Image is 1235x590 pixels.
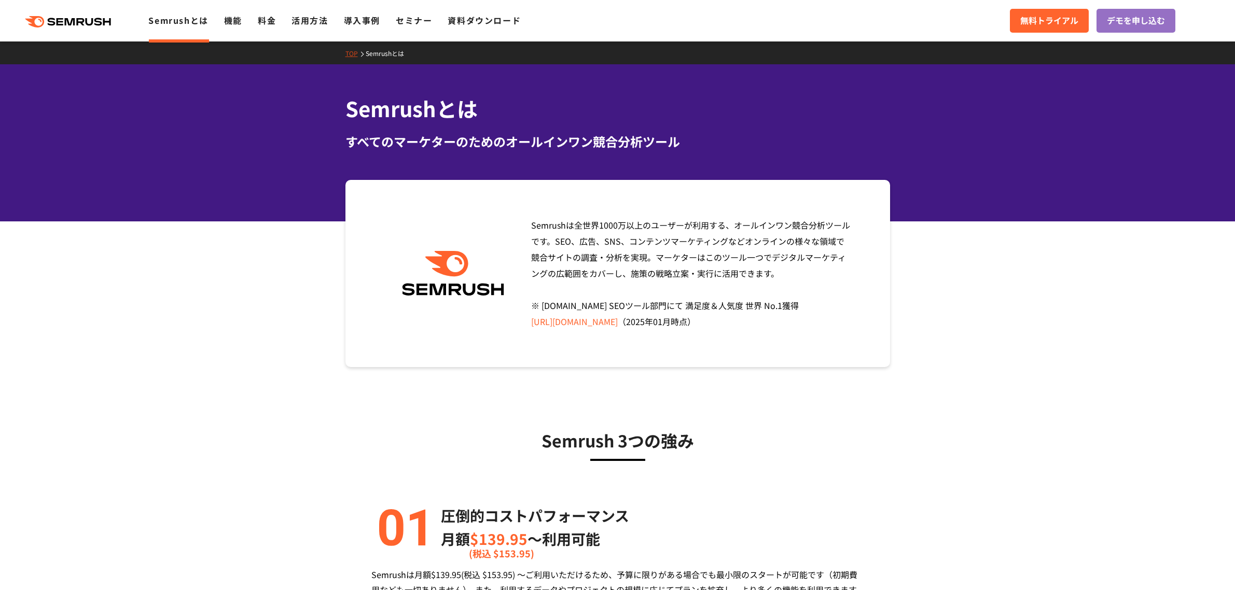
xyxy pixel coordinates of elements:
[224,14,242,26] a: 機能
[1107,14,1165,27] span: デモを申し込む
[470,528,528,549] span: $139.95
[345,93,890,124] h1: Semrushとは
[345,132,890,151] div: すべてのマーケターのためのオールインワン競合分析ツール
[371,504,434,551] img: alt
[1097,9,1175,33] a: デモを申し込む
[531,315,618,328] a: [URL][DOMAIN_NAME]
[366,49,412,58] a: Semrushとは
[397,251,509,296] img: Semrush
[441,527,629,551] p: 月額 〜利用可能
[292,14,328,26] a: 活用方法
[441,504,629,527] p: 圧倒的コストパフォーマンス
[258,14,276,26] a: 料金
[1010,9,1089,33] a: 無料トライアル
[1020,14,1078,27] span: 無料トライアル
[345,49,366,58] a: TOP
[148,14,208,26] a: Semrushとは
[344,14,380,26] a: 導入事例
[531,219,850,328] span: Semrushは全世界1000万以上のユーザーが利用する、オールインワン競合分析ツールです。SEO、広告、SNS、コンテンツマーケティングなどオンラインの様々な領域で競合サイトの調査・分析を実現...
[396,14,432,26] a: セミナー
[448,14,521,26] a: 資料ダウンロード
[371,427,864,453] h3: Semrush 3つの強み
[469,542,534,565] span: (税込 $153.95)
